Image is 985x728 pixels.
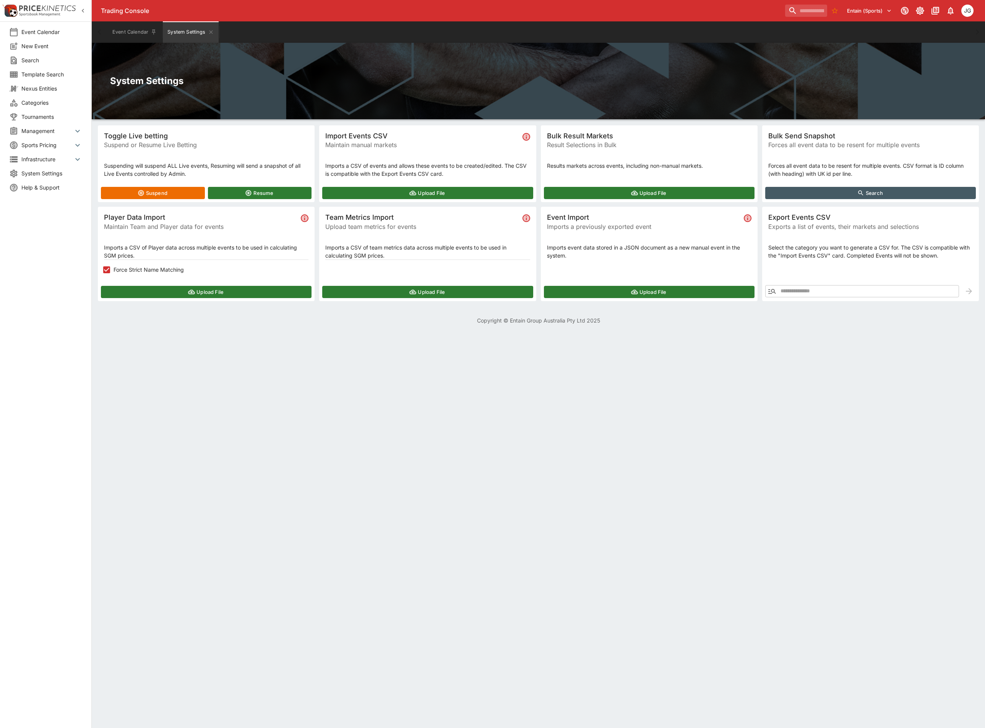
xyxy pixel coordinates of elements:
[21,42,82,50] span: New Event
[325,222,519,231] span: Upload team metrics for events
[21,141,73,149] span: Sports Pricing
[163,21,218,43] button: System Settings
[768,243,973,259] p: Select the category you want to generate a CSV for. The CSV is compatible with the "Import Events...
[114,266,184,274] span: Force Strict Name Matching
[325,162,530,178] p: Imports a CSV of events and allows these events to be created/edited. The CSV is compatible with ...
[785,5,827,17] input: search
[21,127,73,135] span: Management
[768,213,973,222] span: Export Events CSV
[959,2,976,19] button: James Gordon
[829,5,841,17] button: No Bookmarks
[325,213,519,222] span: Team Metrics Import
[547,222,741,231] span: Imports a previously exported event
[325,140,519,149] span: Maintain manual markets
[547,140,751,149] span: Result Selections in Bulk
[768,222,973,231] span: Exports a list of events, their markets and selections
[928,4,942,18] button: Documentation
[768,140,973,149] span: Forces all event data to be resent for multiple events
[21,183,82,191] span: Help & Support
[768,131,973,140] span: Bulk Send Snapshot
[21,113,82,121] span: Tournaments
[21,99,82,107] span: Categories
[322,286,533,298] button: Upload File
[104,140,308,149] span: Suspend or Resume Live Betting
[108,21,161,43] button: Event Calendar
[21,28,82,36] span: Event Calendar
[104,131,308,140] span: Toggle Live betting
[325,243,530,259] p: Imports a CSV of team metrics data across multiple events to be used in calculating SGM prices.
[898,4,912,18] button: Connected to PK
[21,56,82,64] span: Search
[21,169,82,177] span: System Settings
[544,286,755,298] button: Upload File
[21,70,82,78] span: Template Search
[101,187,205,199] button: Suspend
[544,187,755,199] button: Upload File
[19,5,76,11] img: PriceKinetics
[913,4,927,18] button: Toggle light/dark mode
[842,5,896,17] button: Select Tenant
[547,213,741,222] span: Event Import
[208,187,312,199] button: Resume
[325,131,519,140] span: Import Events CSV
[768,162,973,178] p: Forces all event data to be resent for multiple events. CSV format is ID column (with heading) wi...
[104,213,298,222] span: Player Data Import
[21,84,82,92] span: Nexus Entities
[104,162,308,178] p: Suspending will suspend ALL Live events, Resuming will send a snapshot of all Live Events control...
[101,7,782,15] div: Trading Console
[944,4,957,18] button: Notifications
[19,13,60,16] img: Sportsbook Management
[765,187,976,199] button: Search
[2,3,18,18] img: PriceKinetics Logo
[961,5,974,17] div: James Gordon
[92,316,985,324] p: Copyright © Entain Group Australia Pty Ltd 2025
[101,286,312,298] button: Upload File
[547,243,751,259] p: Imports event data stored in a JSON document as a new manual event in the system.
[104,243,308,259] p: Imports a CSV of Player data across multiple events to be used in calculating SGM prices.
[322,187,533,199] button: Upload File
[547,131,751,140] span: Bulk Result Markets
[110,75,967,87] h2: System Settings
[104,222,298,231] span: Maintain Team and Player data for events
[21,155,73,163] span: Infrastructure
[547,162,751,170] p: Results markets across events, including non-manual markets.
